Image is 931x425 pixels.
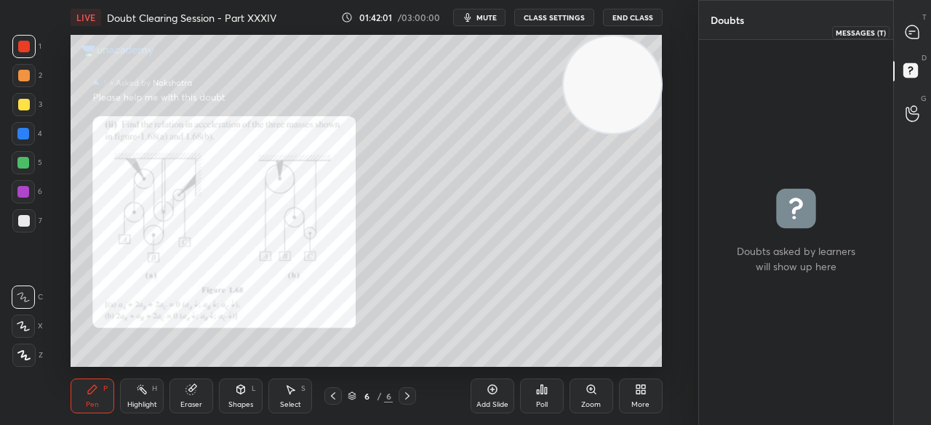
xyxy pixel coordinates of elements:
button: mute [453,9,506,26]
div: X [12,315,43,338]
div: Select [280,401,301,408]
h4: Doubt Clearing Session - Part XXXIV [107,11,276,25]
div: 2 [12,64,42,87]
div: 4 [12,122,42,145]
div: Shapes [228,401,253,408]
span: mute [476,12,497,23]
div: 1 [12,35,41,58]
div: Pen [86,401,99,408]
button: CLASS SETTINGS [514,9,594,26]
div: Highlight [127,401,157,408]
div: L [252,385,256,392]
div: Zoom [581,401,601,408]
div: H [152,385,157,392]
div: S [301,385,305,392]
div: Poll [536,401,548,408]
button: End Class [603,9,663,26]
div: 3 [12,93,42,116]
p: D [922,52,927,63]
p: G [921,93,927,104]
div: Messages (T) [832,26,890,39]
div: 6 [12,180,42,203]
div: Z [12,344,43,367]
div: 5 [12,151,42,174]
div: 7 [12,209,42,232]
div: / [377,392,381,400]
div: P [103,385,108,392]
div: Eraser [180,401,202,408]
div: Add Slide [476,401,508,408]
div: More [631,401,650,408]
div: LIVE [71,9,101,26]
p: Doubts [699,1,756,39]
div: C [12,286,43,309]
p: T [922,12,927,23]
div: 6 [359,392,374,400]
div: 6 [384,389,393,402]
